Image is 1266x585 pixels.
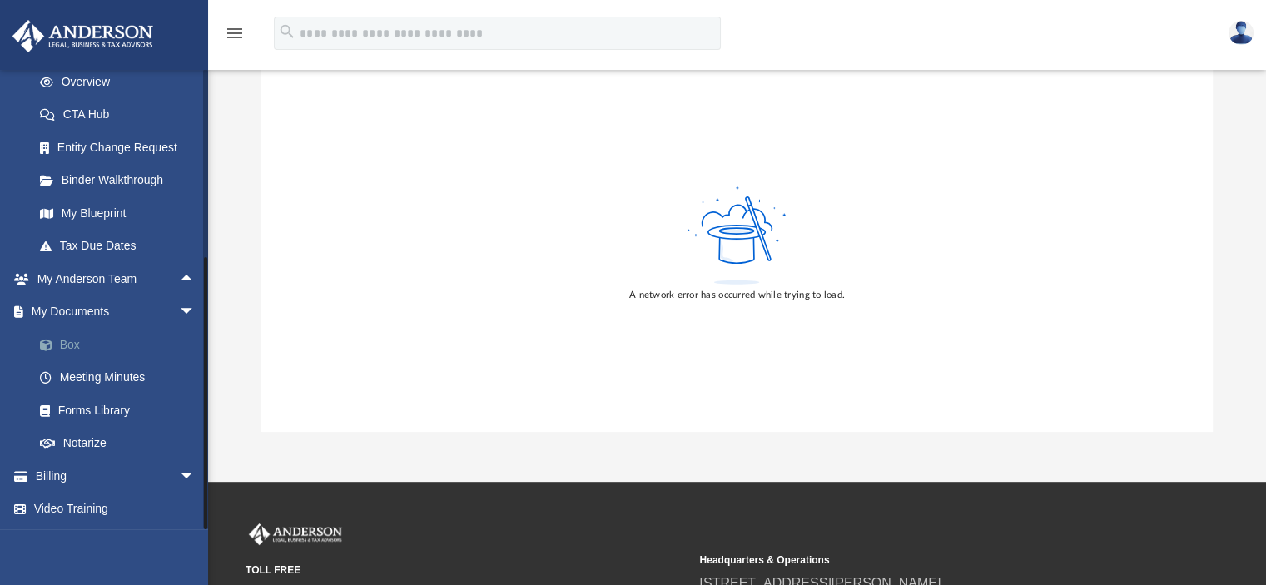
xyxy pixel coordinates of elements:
[12,262,212,295] a: My Anderson Teamarrow_drop_up
[12,295,221,329] a: My Documentsarrow_drop_down
[225,23,245,43] i: menu
[1229,21,1254,45] img: User Pic
[23,328,221,361] a: Box
[7,20,158,52] img: Anderson Advisors Platinum Portal
[12,459,221,493] a: Billingarrow_drop_down
[23,65,221,98] a: Overview
[246,563,688,578] small: TOLL FREE
[179,262,212,296] span: arrow_drop_up
[23,427,221,460] a: Notarize
[225,32,245,43] a: menu
[23,164,221,197] a: Binder Walkthrough
[23,394,212,427] a: Forms Library
[23,131,221,164] a: Entity Change Request
[23,361,221,394] a: Meeting Minutes
[179,295,212,330] span: arrow_drop_down
[278,22,296,41] i: search
[179,459,212,493] span: arrow_drop_down
[699,553,1141,568] small: Headquarters & Operations
[12,493,212,526] a: Video Training
[23,98,221,131] a: CTA Hub
[246,523,345,545] img: Anderson Advisors Platinum Portal
[629,288,845,303] div: A network error has occurred while trying to load.
[23,230,221,263] a: Tax Due Dates
[23,196,212,230] a: My Blueprint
